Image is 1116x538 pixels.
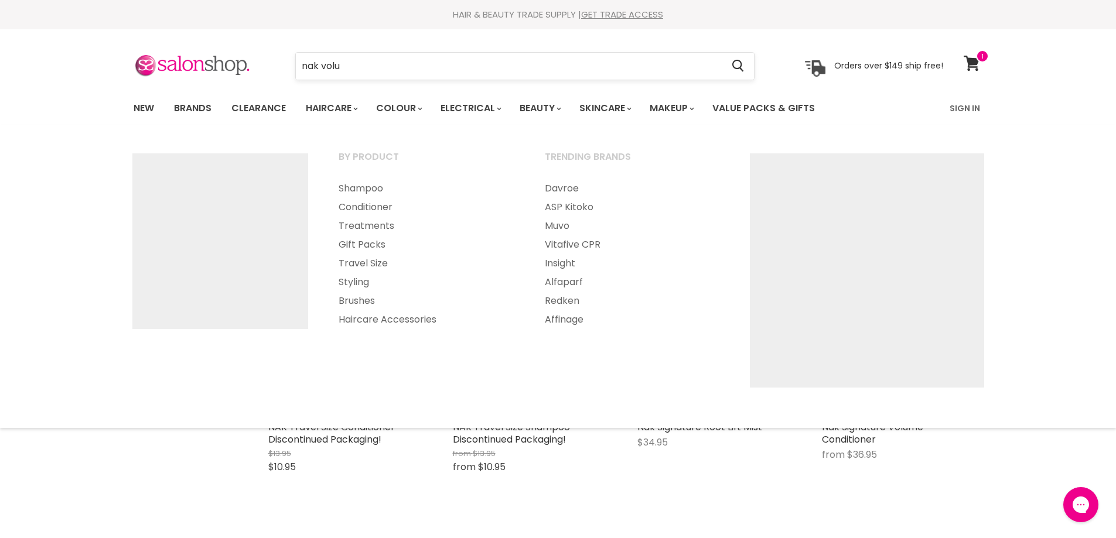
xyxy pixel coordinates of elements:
a: Haircare Accessories [324,310,528,329]
div: HAIR & BEAUTY TRADE SUPPLY | [119,9,998,20]
a: NAK Travel Size Conditioner - Discontinued Packaging! [268,420,402,446]
a: NAK Travel Size Shampoo - Discontinued Packaging! [453,420,578,446]
a: Conditioner [324,198,528,217]
p: Orders over $149 ship free! [834,60,943,71]
a: Vitafive CPR [530,235,734,254]
a: Electrical [432,96,508,121]
a: Gift Packs [324,235,528,254]
a: New [125,96,163,121]
span: $13.95 [268,448,291,459]
ul: Main menu [324,179,528,329]
ul: Main menu [125,91,883,125]
form: Product [295,52,755,80]
a: Treatments [324,217,528,235]
a: Brands [165,96,220,121]
span: from [453,460,476,474]
span: from [453,448,471,459]
a: Insight [530,254,734,273]
span: from [822,448,845,461]
a: Affinage [530,310,734,329]
span: $36.95 [847,448,877,461]
a: By Product [324,148,528,177]
span: $10.95 [268,460,296,474]
a: Davroe [530,179,734,198]
ul: Main menu [530,179,734,329]
a: ASP Kitoko [530,198,734,217]
a: Haircare [297,96,365,121]
nav: Main [119,91,998,125]
a: Value Packs & Gifts [704,96,824,121]
input: Search [296,53,723,80]
a: Muvo [530,217,734,235]
a: Shampoo [324,179,528,198]
a: Brushes [324,292,528,310]
a: Sign In [943,96,987,121]
span: $10.95 [478,460,506,474]
a: Clearance [223,96,295,121]
a: Redken [530,292,734,310]
a: Nak Signature Volume Conditioner [822,420,923,446]
span: $13.95 [473,448,496,459]
a: Alfaparf [530,273,734,292]
a: Trending Brands [530,148,734,177]
iframe: Gorgias live chat messenger [1057,483,1104,526]
a: Skincare [571,96,639,121]
span: $34.95 [637,436,668,449]
a: Styling [324,273,528,292]
a: GET TRADE ACCESS [581,8,663,20]
a: Colour [367,96,429,121]
button: Search [723,53,754,80]
a: Beauty [511,96,568,121]
a: Makeup [641,96,701,121]
a: Travel Size [324,254,528,273]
